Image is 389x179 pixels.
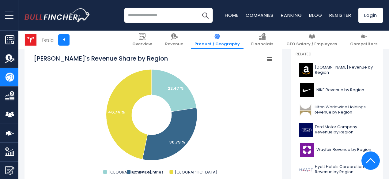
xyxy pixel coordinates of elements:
[25,8,90,22] a: Go to homepage
[161,31,187,49] a: Revenue
[299,63,313,77] img: AMZN logo
[194,42,240,47] span: Product / Geography
[175,169,217,175] text: [GEOGRAPHIC_DATA]
[315,125,375,135] span: Ford Motor Company Revenue by Region
[314,105,375,115] span: Hilton Worldwide Holdings Revenue by Region
[34,54,168,63] tspan: [PERSON_NAME]'s Revenue Share by Region
[108,169,151,175] text: [GEOGRAPHIC_DATA]
[315,65,375,75] span: [DOMAIN_NAME] Revenue by Region
[247,31,277,49] a: Financials
[191,31,244,49] a: Product / Geography
[286,42,337,47] span: CEO Salary / Employees
[296,161,378,178] a: Hyatt Hotels Corporation Revenue by Region
[299,103,312,117] img: HLT logo
[296,62,378,79] a: [DOMAIN_NAME] Revenue by Region
[296,121,378,138] a: Ford Motor Company Revenue by Region
[309,12,322,18] a: Blog
[281,12,302,18] a: Ranking
[129,31,156,49] a: Overview
[296,102,378,118] a: Hilton Worldwide Holdings Revenue by Region
[246,12,274,18] a: Companies
[251,42,273,47] span: Financials
[316,147,371,152] span: Wayfair Revenue by Region
[198,8,213,23] button: Search
[299,123,313,137] img: F logo
[299,83,315,97] img: NKE logo
[315,164,375,175] span: Hyatt Hotels Corporation Revenue by Region
[132,169,164,175] text: Other Countries
[132,42,152,47] span: Overview
[25,8,90,22] img: bullfincher logo
[329,12,351,18] a: Register
[299,163,313,177] img: H logo
[169,139,185,145] text: 30.79 %
[350,42,377,47] span: Competitors
[25,34,36,46] img: TSLA logo
[316,88,364,93] span: NIKE Revenue by Region
[108,109,125,115] text: 46.74 %
[346,31,381,49] a: Competitors
[296,52,378,57] p: Related
[165,42,183,47] span: Revenue
[58,34,70,46] a: +
[168,85,184,91] text: 22.47 %
[283,31,341,49] a: CEO Salary / Employees
[358,8,383,23] a: Login
[299,143,315,157] img: W logo
[41,36,54,43] div: Tesla
[34,54,273,177] svg: Tesla's Revenue Share by Region
[296,82,378,99] a: NIKE Revenue by Region
[225,12,238,18] a: Home
[296,141,378,158] a: Wayfair Revenue by Region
